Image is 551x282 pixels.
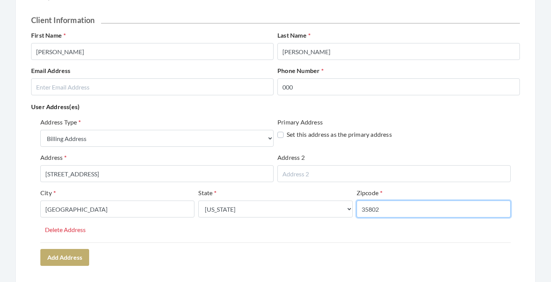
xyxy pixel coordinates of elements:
label: First Name [31,31,66,40]
input: Address [40,165,274,182]
label: Zipcode [357,188,383,197]
label: Address 2 [277,153,305,162]
input: Enter Last Name [277,43,520,60]
label: Primary Address [277,118,323,127]
input: City [40,201,194,217]
input: Enter First Name [31,43,274,60]
label: City [40,188,56,197]
input: Zipcode [357,201,511,217]
label: Last Name [277,31,310,40]
button: Add Address [40,249,89,266]
label: Address [40,153,67,162]
label: Email Address [31,66,71,75]
input: Enter Email Address [31,78,274,95]
label: Set this address as the primary address [277,130,392,139]
label: Address Type [40,118,81,127]
input: Address 2 [277,165,511,182]
h2: Client Information [31,15,520,25]
label: State [198,188,216,197]
p: User Address(es) [31,101,520,112]
input: Enter Phone Number [277,78,520,95]
label: Phone Number [277,66,324,75]
button: Delete Address [40,224,90,236]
